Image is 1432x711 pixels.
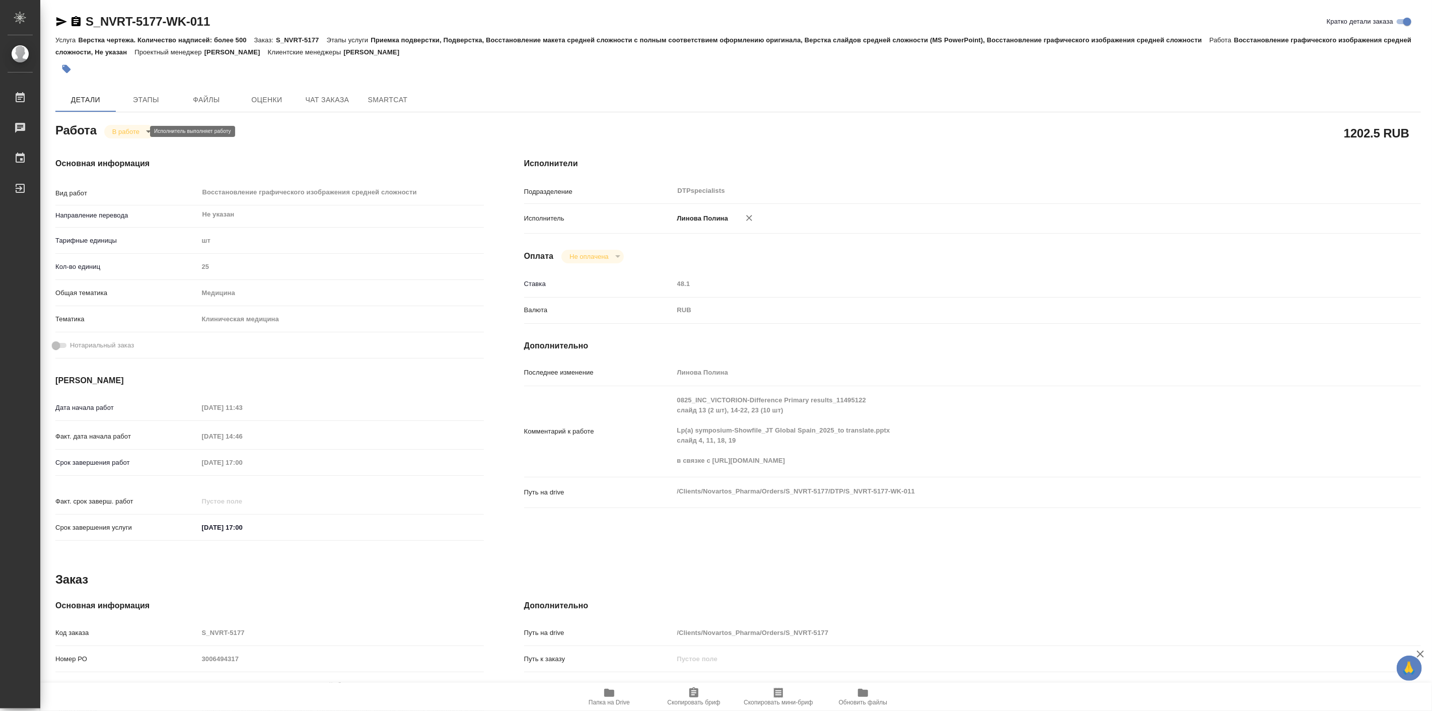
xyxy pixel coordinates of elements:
p: Тарифные единицы [55,236,198,246]
span: Кратко детали заказа [1327,17,1393,27]
span: Оценки [243,94,291,106]
p: Верстка чертежа. Количество надписей: более 500 [78,36,254,44]
p: Код заказа [55,628,198,638]
span: Папка на Drive [589,699,630,706]
button: В работе [109,127,142,136]
p: Валюта [524,305,674,315]
h4: Дополнительно [524,340,1421,352]
input: Пустое поле [674,652,1346,666]
button: Скопировать ссылку для ЯМессенджера [55,16,67,28]
p: Тематика [55,314,198,324]
p: Факт. дата начала работ [55,432,198,442]
span: Скопировать бриф [667,699,720,706]
p: Приемка подверстки, Подверстка, Восстановление макета средней сложности с полным соответствием оф... [371,36,1209,44]
p: [PERSON_NAME] [204,48,268,56]
p: Путь на drive [524,487,674,497]
textarea: 0825_INC_VICTORION-Difference Primary results_11495122 слайд 13 (2 шт), 14-22, 23 (10 шт) Lp(a) s... [674,392,1346,469]
p: Путь на drive [524,628,674,638]
span: Обновить файлы [839,699,888,706]
input: Пустое поле [198,678,484,692]
p: Услуга [55,36,78,44]
p: Путь к заказу [524,654,674,664]
input: Пустое поле [198,494,287,509]
p: Вид услуги [55,680,198,690]
p: S_NVRT-5177 [276,36,326,44]
input: Пустое поле [198,455,287,470]
button: Не оплачена [566,252,611,261]
button: Обновить файлы [821,683,905,711]
a: S_NVRT-5177 [674,681,717,689]
button: Скопировать ссылку [70,16,82,28]
p: Вид работ [55,188,198,198]
h4: [PERSON_NAME] [55,375,484,387]
input: Пустое поле [198,652,484,666]
h4: Исполнители [524,158,1421,170]
h4: Основная информация [55,600,484,612]
span: 🙏 [1401,658,1418,679]
p: [PERSON_NAME] [343,48,407,56]
p: Линова Полина [674,214,729,224]
a: S_NVRT-5177-WK-011 [86,15,210,28]
div: В работе [561,250,623,263]
input: Пустое поле [674,625,1346,640]
div: шт [198,232,484,249]
div: Медицина [198,285,484,302]
span: Чат заказа [303,94,351,106]
input: Пустое поле [674,365,1346,380]
div: В работе [104,125,155,138]
h4: Оплата [524,250,554,262]
button: Папка на Drive [567,683,652,711]
div: Клиническая медицина [198,311,484,328]
p: Дата начала работ [55,403,198,413]
p: Последнее изменение [524,368,674,378]
input: Пустое поле [674,276,1346,291]
p: Номер РО [55,654,198,664]
button: Скопировать мини-бриф [736,683,821,711]
input: Пустое поле [198,400,287,415]
p: Заказ: [254,36,276,44]
p: Срок завершения услуги [55,523,198,533]
h4: Дополнительно [524,600,1421,612]
span: SmartCat [364,94,412,106]
span: Скопировать мини-бриф [744,699,813,706]
p: Комментарий к работе [524,426,674,437]
p: Ставка [524,279,674,289]
p: Подразделение [524,187,674,197]
span: Нотариальный заказ [70,340,134,350]
h2: 1202.5 RUB [1344,124,1409,141]
h2: Заказ [55,572,88,588]
span: Детали [61,94,110,106]
input: Пустое поле [198,625,484,640]
p: Срок завершения работ [55,458,198,468]
button: Удалить исполнителя [738,207,760,229]
p: Проектный менеджер [134,48,204,56]
textarea: /Clients/Novartos_Pharma/Orders/S_NVRT-5177/DTP/S_NVRT-5177-WK-011 [674,483,1346,500]
h2: Работа [55,120,97,138]
div: RUB [674,302,1346,319]
p: Кол-во единиц [55,262,198,272]
p: Направление перевода [55,210,198,221]
button: 🙏 [1397,656,1422,681]
p: Клиентские менеджеры [268,48,344,56]
p: Проекты Smartcat [524,680,674,690]
h4: Основная информация [55,158,484,170]
button: Скопировать бриф [652,683,736,711]
p: Исполнитель [524,214,674,224]
p: Факт. срок заверш. работ [55,496,198,507]
p: Этапы услуги [327,36,371,44]
span: Файлы [182,94,231,106]
span: Этапы [122,94,170,106]
input: Пустое поле [198,429,287,444]
p: Работа [1209,36,1234,44]
p: Общая тематика [55,288,198,298]
input: ✎ Введи что-нибудь [198,520,287,535]
input: Пустое поле [198,259,484,274]
button: Добавить тэг [55,58,78,80]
